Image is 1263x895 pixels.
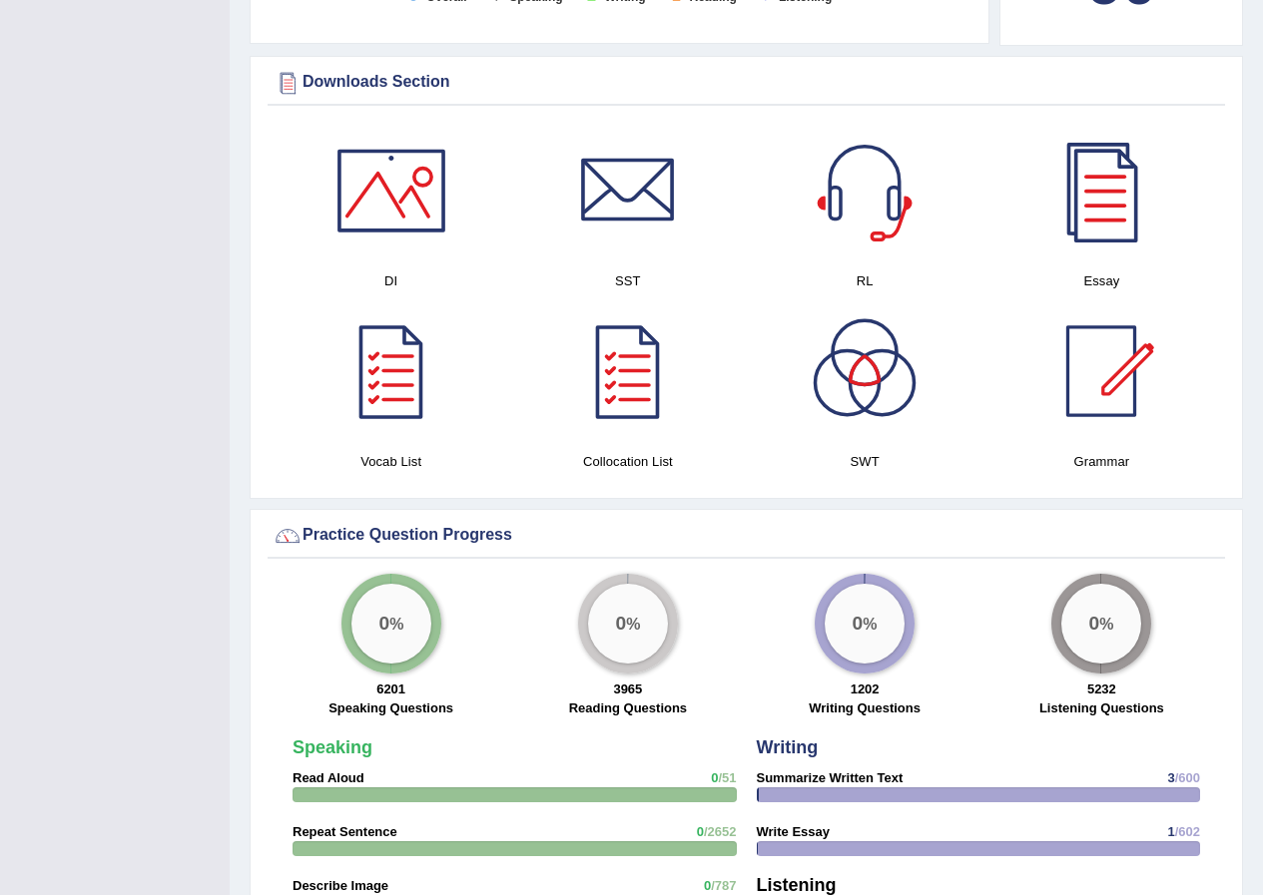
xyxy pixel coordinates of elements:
strong: Read Aloud [293,770,364,785]
div: % [588,584,668,664]
strong: Repeat Sentence [293,824,397,839]
strong: Writing [757,737,819,757]
h4: SWT [757,451,973,472]
h4: Grammar [993,451,1210,472]
h4: DI [283,270,499,291]
strong: 3965 [613,681,642,696]
h4: Collocation List [519,451,736,472]
strong: Speaking [293,737,372,757]
strong: Describe Image [293,878,388,893]
h4: Vocab List [283,451,499,472]
big: 0 [378,613,389,635]
span: 0 [704,878,711,893]
div: Downloads Section [273,68,1220,98]
span: 1 [1167,824,1174,839]
label: Listening Questions [1039,698,1164,717]
strong: 6201 [376,681,405,696]
span: /787 [711,878,736,893]
strong: 5232 [1087,681,1116,696]
h4: Essay [993,270,1210,291]
label: Reading Questions [569,698,687,717]
div: % [825,584,905,664]
big: 0 [853,613,864,635]
strong: 1202 [851,681,880,696]
label: Writing Questions [809,698,921,717]
span: /600 [1175,770,1200,785]
span: /2652 [704,824,737,839]
big: 0 [1089,613,1100,635]
strong: Listening [757,875,837,895]
h4: RL [757,270,973,291]
span: 0 [697,824,704,839]
div: % [351,584,431,664]
label: Speaking Questions [328,698,453,717]
span: 0 [711,770,718,785]
h4: SST [519,270,736,291]
span: /51 [718,770,736,785]
span: 3 [1167,770,1174,785]
strong: Summarize Written Text [757,770,904,785]
div: % [1061,584,1141,664]
strong: Write Essay [757,824,830,839]
div: Practice Question Progress [273,521,1220,551]
span: /602 [1175,824,1200,839]
big: 0 [615,613,626,635]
